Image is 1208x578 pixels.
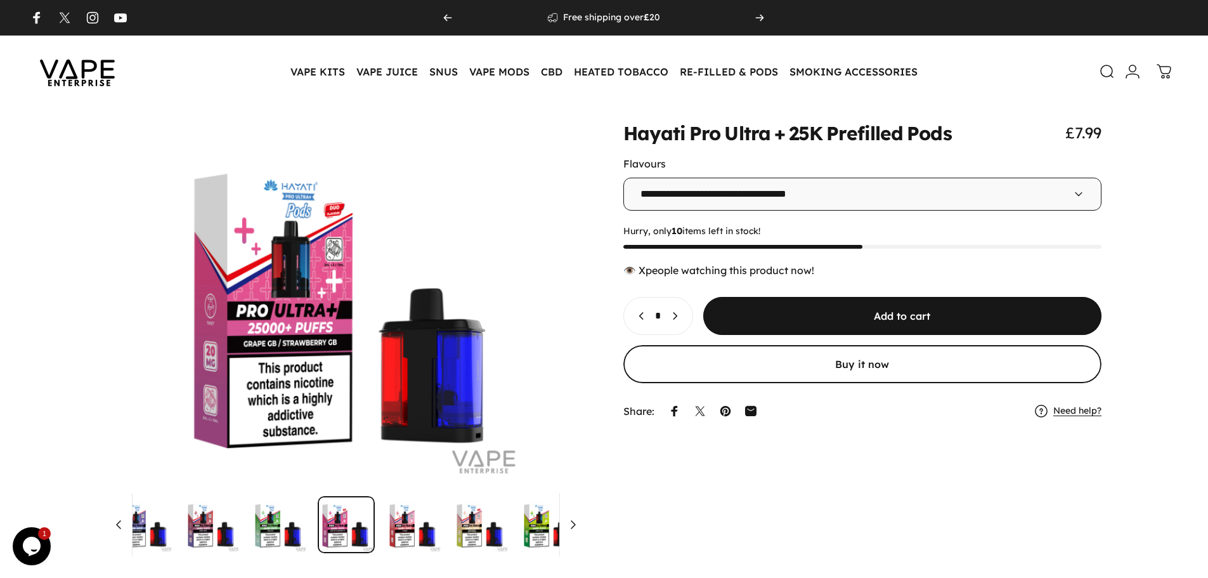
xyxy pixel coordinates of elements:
[623,406,654,416] p: Share:
[568,58,674,85] summary: HEATED TOBACCO
[789,124,822,143] animate-element: 25K
[183,496,240,553] img: Hayati Pro Ultra + 25K
[107,123,585,486] button: Open media 10 in modal
[183,496,240,553] button: Go to item
[1053,405,1101,417] a: Need help?
[351,58,424,85] summary: VAPE JUICE
[724,124,770,143] animate-element: Ultra
[424,58,464,85] summary: SNUS
[285,58,923,85] nav: Primary
[784,58,923,85] summary: SMOKING ACCESSORIES
[250,496,308,553] button: Go to item
[774,124,785,143] animate-element: +
[672,225,682,237] strong: 10
[563,12,660,23] p: Free shipping over 20
[623,345,1102,383] button: Buy it now
[623,264,1102,277] div: 👁️ people watching this product now!
[285,58,351,85] summary: VAPE KITS
[116,496,173,553] img: Hayati Pro Ultra + 25K
[585,123,1063,486] button: Open media 11 in modal
[1150,58,1178,86] a: 0 items
[674,58,784,85] summary: RE-FILLED & PODS
[452,496,509,553] button: Go to item
[907,124,951,143] animate-element: Pods
[464,58,535,85] summary: VAPE MODS
[689,124,720,143] animate-element: Pro
[385,496,442,553] img: Hayati Pro Ultra + 25K
[20,42,134,102] img: Vape Enterprise
[250,496,308,553] img: Hayati Pro Ultra + 25K
[624,298,653,334] button: Decrease quantity for Hayati Pro Ultra + 25K Prefilled Pods
[644,11,649,23] strong: £
[826,124,903,143] animate-element: Prefilled
[13,527,53,565] iframe: chat widget
[452,496,509,553] img: Hayati Pro Ultra + 25K
[703,297,1102,335] button: Add to cart
[535,58,568,85] summary: CBD
[519,496,576,553] button: Go to item
[318,496,375,553] button: Go to item
[107,123,585,553] media-gallery: Gallery Viewer
[623,157,666,170] label: Flavours
[663,298,692,334] button: Increase quantity for Hayati Pro Ultra + 25K Prefilled Pods
[1065,123,1101,142] span: £7.99
[519,496,576,553] img: Hayati Pro Ultra + 25K
[623,226,1102,237] span: Hurry, only items left in stock!
[385,496,442,553] button: Go to item
[116,496,173,553] button: Go to item
[318,496,375,553] img: Hayati Pro Ultra + 25K
[623,124,686,143] animate-element: Hayati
